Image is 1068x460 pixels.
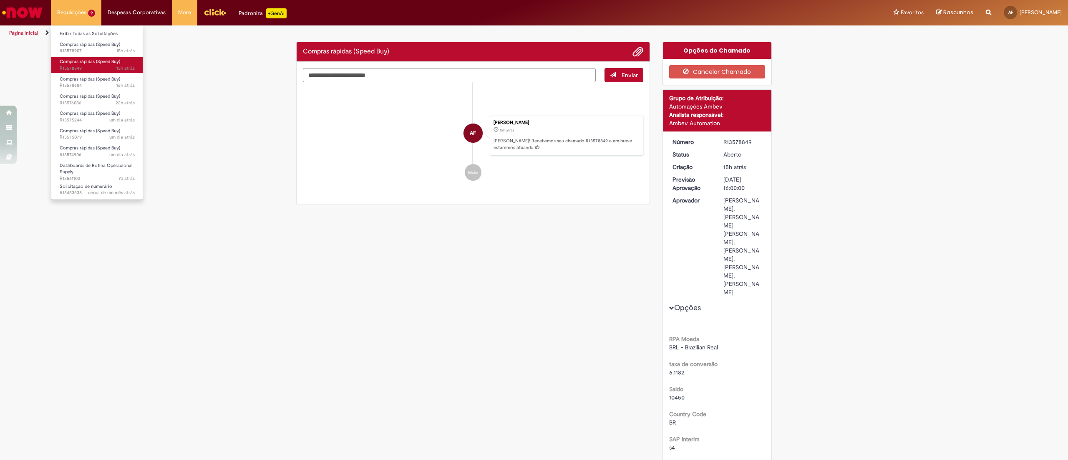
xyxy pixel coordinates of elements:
[723,163,746,171] span: 15h atrás
[669,435,700,443] b: SAP Interim
[723,150,762,159] div: Aberto
[666,150,718,159] dt: Status
[723,175,762,192] div: [DATE] 16:00:00
[108,8,166,17] span: Despesas Corporativas
[669,65,766,78] button: Cancelar Chamado
[60,128,120,134] span: Compras rápidas (Speed Buy)
[605,68,643,82] button: Enviar
[51,161,143,179] a: Aberto R13561103 : Dashboards de Rotina Operacional Supply
[88,190,135,196] time: 27/08/2025 16:39:53
[116,100,135,106] time: 29/09/2025 11:17:02
[669,444,675,451] span: s4
[723,163,746,171] time: 29/09/2025 18:27:36
[239,8,287,18] div: Padroniza
[60,145,120,151] span: Compras rápidas (Speed Buy)
[109,117,135,123] span: um dia atrás
[303,48,389,56] h2: Compras rápidas (Speed Buy) Histórico de tíquete
[116,65,135,71] span: 15h atrás
[463,124,483,143] div: Anna Paula Rocha De Faria
[666,163,718,171] dt: Criação
[60,65,135,72] span: R13578849
[60,41,120,48] span: Compras rápidas (Speed Buy)
[51,25,143,200] ul: Requisições
[666,175,718,192] dt: Previsão Aprovação
[88,10,95,17] span: 9
[669,394,685,401] span: 10450
[669,410,706,418] b: Country Code
[632,46,643,57] button: Adicionar anexos
[500,128,514,133] span: 15h atrás
[303,82,643,189] ul: Histórico de tíquete
[669,369,684,376] span: 6.1182
[494,120,639,125] div: [PERSON_NAME]
[116,82,135,88] span: 16h atrás
[51,92,143,107] a: Aberto R13576086 : Compras rápidas (Speed Buy)
[51,29,143,38] a: Exibir Todas as Solicitações
[60,110,120,116] span: Compras rápidas (Speed Buy)
[669,419,676,426] span: BR
[51,144,143,159] a: Aberto R13574906 : Compras rápidas (Speed Buy)
[60,175,135,182] span: R13561103
[60,100,135,106] span: R13576086
[669,385,683,393] b: Saldo
[109,134,135,140] time: 29/09/2025 08:53:25
[60,58,120,65] span: Compras rápidas (Speed Buy)
[51,40,143,56] a: Aberto R13578907 : Compras rápidas (Speed Buy)
[500,128,514,133] time: 29/09/2025 18:27:36
[901,8,924,17] span: Favoritos
[60,117,135,124] span: R13575244
[51,182,143,197] a: Aberto R13453638 : Solicitação de numerário
[118,175,135,182] time: 23/09/2025 21:10:48
[669,344,718,351] span: BRL - Brazilian Real
[303,116,643,156] li: Anna Paula Rocha De Faria
[669,360,718,368] b: taxa de conversão
[622,71,638,79] span: Enviar
[51,75,143,90] a: Aberto R13578684 : Compras rápidas (Speed Buy)
[936,9,973,17] a: Rascunhos
[723,138,762,146] div: R13578849
[266,8,287,18] p: +GenAi
[1008,10,1013,15] span: AF
[723,196,762,296] div: [PERSON_NAME], [PERSON_NAME] [PERSON_NAME], [PERSON_NAME], [PERSON_NAME], [PERSON_NAME]
[60,93,120,99] span: Compras rápidas (Speed Buy)
[204,6,226,18] img: click_logo_yellow_360x200.png
[116,100,135,106] span: 22h atrás
[51,57,143,73] a: Aberto R13578849 : Compras rápidas (Speed Buy)
[88,190,135,196] span: cerca de um mês atrás
[494,138,639,151] p: [PERSON_NAME]! Recebemos seu chamado R13578849 e em breve estaremos atuando.
[118,175,135,182] span: 7d atrás
[60,190,135,196] span: R13453638
[60,152,135,158] span: R13574906
[666,196,718,205] dt: Aprovador
[116,48,135,54] time: 29/09/2025 18:47:13
[109,134,135,140] span: um dia atrás
[666,138,718,146] dt: Número
[6,25,706,41] ul: Trilhas de página
[116,82,135,88] time: 29/09/2025 17:45:39
[663,42,772,59] div: Opções do Chamado
[669,94,766,102] div: Grupo de Atribuição:
[60,76,120,82] span: Compras rápidas (Speed Buy)
[60,48,135,54] span: R13578907
[60,183,112,190] span: Solicitação de numerário
[51,126,143,142] a: Aberto R13575079 : Compras rápidas (Speed Buy)
[60,162,132,175] span: Dashboards de Rotina Operacional Supply
[470,123,476,143] span: AF
[57,8,86,17] span: Requisições
[669,119,766,127] div: Ambev Automation
[669,111,766,119] div: Analista responsável:
[116,65,135,71] time: 29/09/2025 18:27:38
[116,48,135,54] span: 15h atrás
[1020,9,1062,16] span: [PERSON_NAME]
[303,68,596,83] textarea: Digite sua mensagem aqui...
[669,102,766,111] div: Automações Ambev
[109,152,135,158] time: 29/09/2025 08:23:47
[109,117,135,123] time: 29/09/2025 09:20:26
[1,4,44,21] img: ServiceNow
[178,8,191,17] span: More
[943,8,973,16] span: Rascunhos
[9,30,38,36] a: Página inicial
[723,163,762,171] div: 29/09/2025 18:27:36
[60,134,135,141] span: R13575079
[109,152,135,158] span: um dia atrás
